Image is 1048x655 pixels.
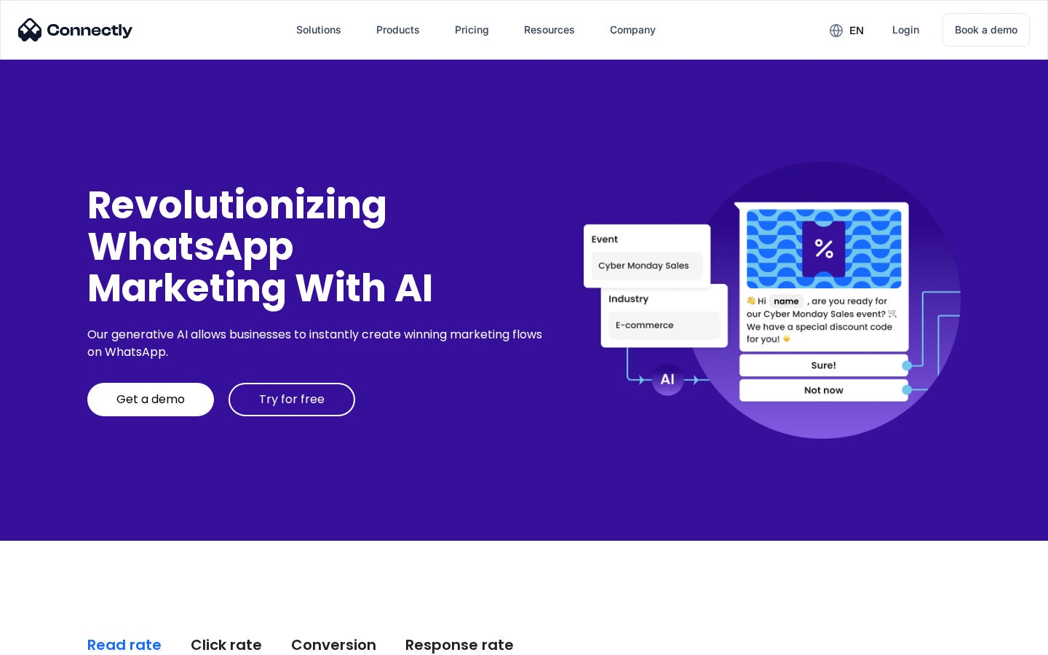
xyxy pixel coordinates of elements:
div: Resources [524,20,575,40]
div: Products [376,20,420,40]
aside: Language selected: English [15,630,87,650]
div: Try for free [259,392,325,407]
a: Get a demo [87,383,214,416]
div: Revolutionizing WhatsApp Marketing With AI [87,184,547,309]
div: Solutions [296,20,341,40]
div: Pricing [455,20,489,40]
a: Pricing [443,12,501,47]
a: Login [881,12,931,47]
a: Try for free [229,383,355,416]
ul: Language list [29,630,87,650]
div: en [849,20,864,41]
div: Company [610,20,656,40]
div: Our generative AI allows businesses to instantly create winning marketing flows on WhatsApp. [87,326,547,361]
div: Click rate [191,635,262,655]
div: Login [892,20,919,40]
div: Response rate [405,635,514,655]
a: Book a demo [942,13,1030,47]
div: Get a demo [116,392,185,407]
div: Conversion [291,635,376,655]
div: Read rate [87,635,162,655]
img: Connectly Logo [18,18,133,41]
